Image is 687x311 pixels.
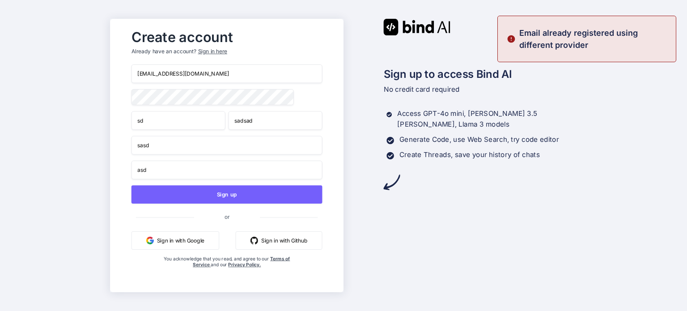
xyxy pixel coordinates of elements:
[131,161,322,179] input: Company website
[131,111,225,130] input: First Name
[131,231,219,250] button: Sign in with Google
[131,31,322,43] h2: Create account
[146,237,154,244] img: google
[236,231,322,250] button: Sign in with Github
[198,48,227,55] div: Sign in here
[131,136,322,155] input: Your company name
[228,262,261,268] a: Privacy Policy.
[250,237,258,244] img: github
[399,134,559,145] p: Generate Code, use Web Search, try code editor
[163,256,291,286] div: You acknowledge that you read, and agree to our and our
[228,111,322,130] input: Last Name
[194,207,259,226] span: or
[507,27,516,51] img: alert
[131,64,322,83] input: Email
[397,109,577,130] p: Access GPT-4o mini, [PERSON_NAME] 3.5 [PERSON_NAME], Llama 3 models
[131,185,322,204] button: Sign up
[131,48,322,55] p: Already have an account?
[519,27,670,51] p: Email already registered using different provider
[383,174,400,191] img: arrow
[399,149,540,160] p: Create Threads, save your history of chats
[383,19,450,35] img: Bind AI logo
[383,66,577,82] h2: Sign up to access Bind AI
[383,84,577,95] p: No credit card required
[193,256,290,267] a: Terms of Service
